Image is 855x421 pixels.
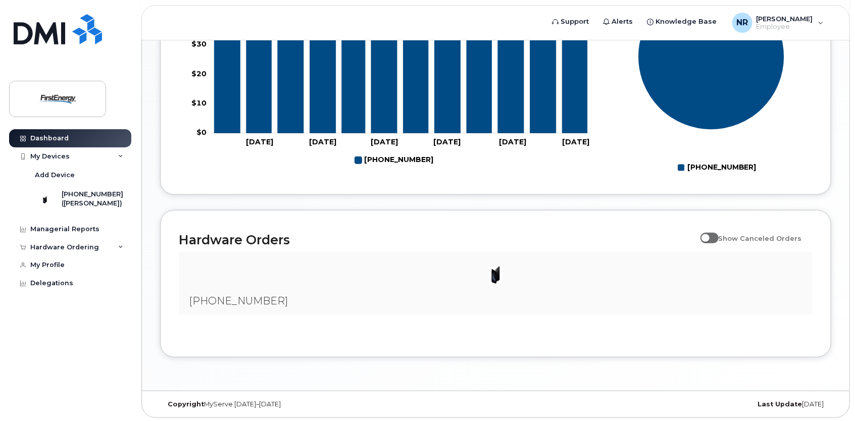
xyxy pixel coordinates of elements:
[434,137,461,146] tspan: [DATE]
[757,23,813,31] span: Employee
[191,40,207,49] tspan: $30
[191,98,207,108] tspan: $10
[640,12,724,32] a: Knowledge Base
[561,17,589,27] span: Support
[196,128,207,137] tspan: $0
[160,400,384,408] div: MyServe [DATE]–[DATE]
[168,400,204,408] strong: Copyright
[191,69,207,78] tspan: $20
[758,400,802,408] strong: Last Update
[499,137,527,146] tspan: [DATE]
[310,137,337,146] tspan: [DATE]
[562,137,589,146] tspan: [DATE]
[608,400,831,408] div: [DATE]
[371,137,398,146] tspan: [DATE]
[719,234,802,242] span: Show Canceled Orders
[545,12,596,32] a: Support
[736,17,748,29] span: NR
[246,137,273,146] tspan: [DATE]
[656,17,717,27] span: Knowledge Base
[612,17,633,27] span: Alerts
[596,12,640,32] a: Alerts
[355,152,434,169] g: Legend
[189,295,288,307] span: [PHONE_NUMBER]
[355,152,434,169] g: 724-322-4771
[700,229,709,237] input: Show Canceled Orders
[811,377,847,413] iframe: Messenger Launcher
[486,265,506,285] img: image20231002-3703462-2fle3a.jpeg
[678,160,757,176] g: Legend
[179,232,695,247] h2: Hardware Orders
[725,13,831,33] div: Nelson, Roy A
[757,15,813,23] span: [PERSON_NAME]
